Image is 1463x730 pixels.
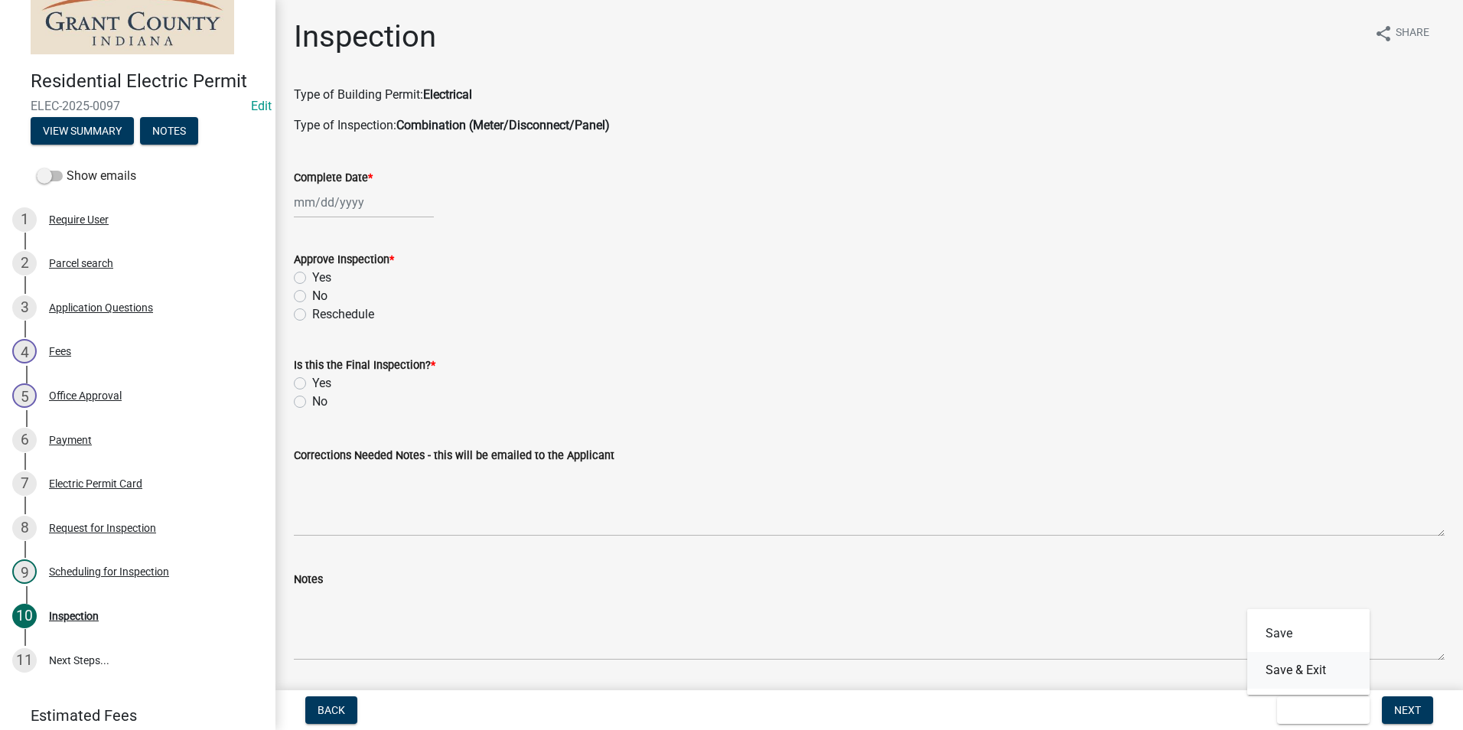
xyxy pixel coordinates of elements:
[294,575,323,585] label: Notes
[1247,652,1370,689] button: Save & Exit
[49,258,113,269] div: Parcel search
[31,99,245,113] span: ELEC-2025-0097
[1382,696,1433,724] button: Next
[1374,24,1393,43] i: share
[49,390,122,401] div: Office Approval
[12,207,37,232] div: 1
[12,428,37,452] div: 6
[294,18,436,55] h1: Inspection
[294,173,373,184] label: Complete Date
[12,339,37,363] div: 4
[396,118,610,132] strong: Combination (Meter/Disconnect/Panel)
[12,604,37,628] div: 10
[1289,704,1348,716] span: Save & Exit
[312,305,374,324] label: Reschedule
[251,99,272,113] a: Edit
[49,566,169,577] div: Scheduling for Inspection
[49,478,142,489] div: Electric Permit Card
[294,86,1445,104] p: Type of Building Permit:
[140,125,198,138] wm-modal-confirm: Notes
[31,117,134,145] button: View Summary
[294,255,394,266] label: Approve Inspection
[1247,609,1370,695] div: Save & Exit
[294,451,614,461] label: Corrections Needed Notes - this will be emailed to the Applicant
[312,393,327,411] label: No
[49,523,156,533] div: Request for Inspection
[294,187,434,218] input: mm/dd/yyyy
[1247,615,1370,652] button: Save
[294,360,435,371] label: Is this the Final Inspection?
[251,99,272,113] wm-modal-confirm: Edit Application Number
[140,117,198,145] button: Notes
[294,116,1445,135] p: Type of Inspection:
[312,374,331,393] label: Yes
[49,611,99,621] div: Inspection
[1277,696,1370,724] button: Save & Exit
[37,167,136,185] label: Show emails
[12,471,37,496] div: 7
[12,516,37,540] div: 8
[1394,704,1421,716] span: Next
[12,383,37,408] div: 5
[312,269,331,287] label: Yes
[423,87,472,102] strong: Electrical
[12,648,37,673] div: 11
[312,287,327,305] label: No
[12,559,37,584] div: 9
[12,295,37,320] div: 3
[31,70,263,93] h4: Residential Electric Permit
[1396,24,1429,43] span: Share
[305,696,357,724] button: Back
[318,704,345,716] span: Back
[49,214,109,225] div: Require User
[49,346,71,357] div: Fees
[49,302,153,313] div: Application Questions
[31,125,134,138] wm-modal-confirm: Summary
[49,435,92,445] div: Payment
[1362,18,1442,48] button: shareShare
[12,251,37,275] div: 2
